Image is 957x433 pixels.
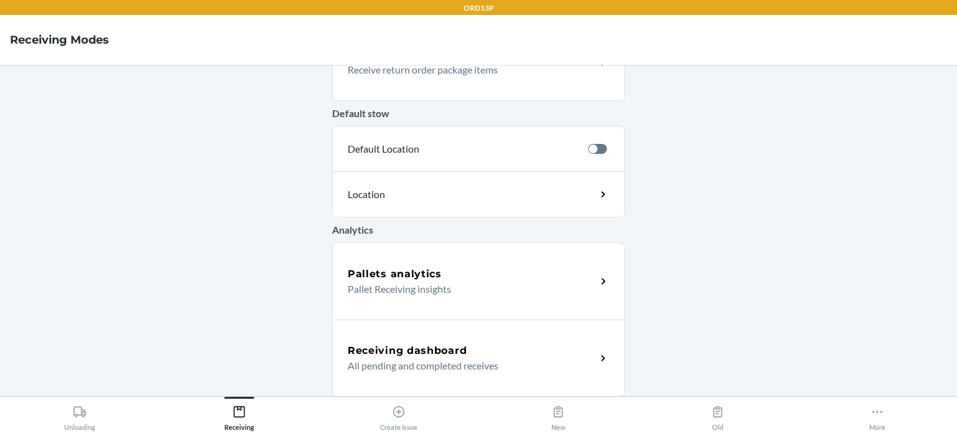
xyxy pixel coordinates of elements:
[348,267,442,282] h5: Pallets analytics
[332,171,625,217] a: Location
[348,187,495,202] p: Location
[332,222,625,237] p: Analytics
[711,400,725,431] div: Old
[869,400,885,431] div: More
[332,320,625,397] a: Receiving dashboardAll pending and completed receives
[348,343,467,358] h5: Receiving dashboard
[551,400,566,431] div: New
[380,400,417,431] div: Create Issue
[797,397,957,431] button: More
[638,397,797,431] button: Old
[478,397,638,431] button: New
[348,62,586,77] p: Receive return order package items
[10,32,109,48] h4: Receiving Modes
[348,141,578,156] p: Default Location
[348,358,586,373] p: All pending and completed receives
[464,2,494,14] p: ORD13P
[319,397,478,431] button: Create Issue
[159,397,319,431] button: Receiving
[348,282,586,297] p: Pallet Receiving insights
[332,106,625,121] p: Default stow
[332,242,625,320] a: Pallets analyticsPallet Receiving insights
[224,400,254,431] div: Receiving
[64,400,95,431] div: Unloading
